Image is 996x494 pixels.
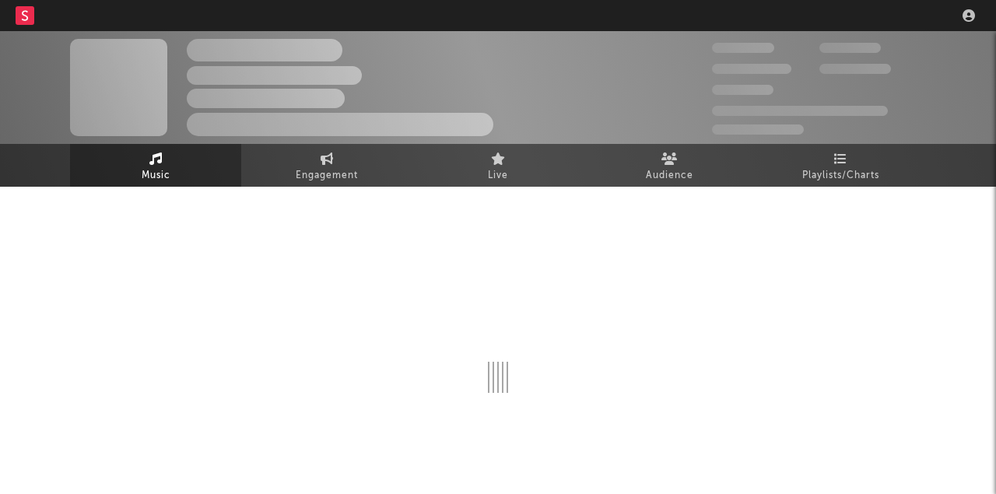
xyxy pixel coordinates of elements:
span: 50 000 000 [712,64,791,74]
span: Music [142,166,170,185]
span: 50 000 000 Monthly Listeners [712,106,888,116]
span: Engagement [296,166,358,185]
a: Engagement [241,144,412,187]
span: Jump Score: 85.0 [712,124,804,135]
span: 1 000 000 [819,64,891,74]
span: Live [488,166,508,185]
a: Audience [584,144,755,187]
span: 300 000 [712,43,774,53]
span: 100 000 [712,85,773,95]
a: Music [70,144,241,187]
span: Playlists/Charts [802,166,879,185]
span: Audience [646,166,693,185]
a: Playlists/Charts [755,144,926,187]
span: 100 000 [819,43,881,53]
a: Live [412,144,584,187]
